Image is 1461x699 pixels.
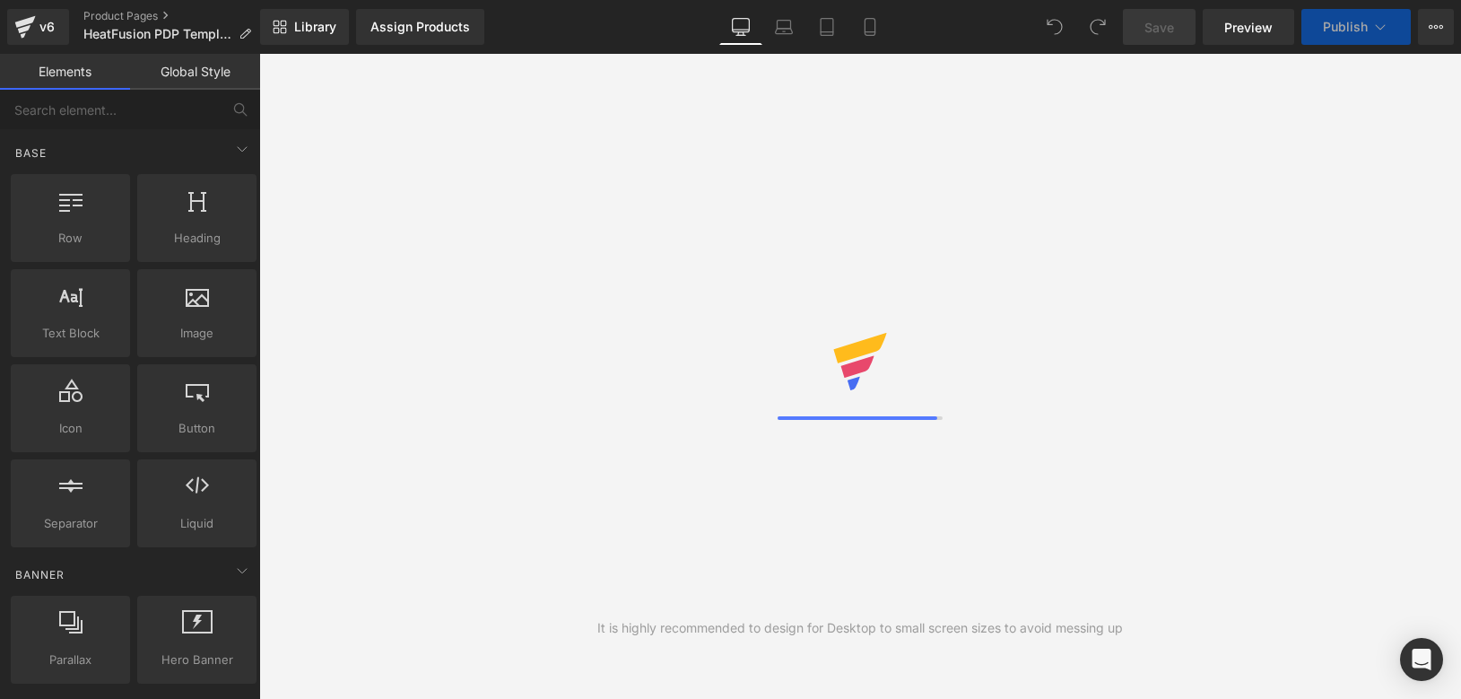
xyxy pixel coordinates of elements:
span: Liquid [143,514,251,533]
span: Library [294,19,336,35]
span: Text Block [16,324,125,343]
span: Button [143,419,251,438]
a: Desktop [719,9,762,45]
span: Base [13,144,48,162]
span: Heading [143,229,251,248]
span: Icon [16,419,125,438]
span: Preview [1224,18,1273,37]
a: Mobile [848,9,891,45]
span: Separator [16,514,125,533]
button: Undo [1037,9,1073,45]
a: Tablet [805,9,848,45]
button: Publish [1301,9,1411,45]
div: It is highly recommended to design for Desktop to small screen sizes to avoid messing up [597,618,1123,638]
span: Row [16,229,125,248]
div: Assign Products [370,20,470,34]
div: v6 [36,15,58,39]
a: Global Style [130,54,260,90]
a: Preview [1203,9,1294,45]
span: Parallax [16,651,125,669]
span: Image [143,324,251,343]
span: HeatFusion PDP Template [83,27,231,41]
button: More [1418,9,1454,45]
button: Redo [1080,9,1116,45]
span: Banner [13,566,66,583]
a: v6 [7,9,69,45]
span: Publish [1323,20,1368,34]
div: Open Intercom Messenger [1400,638,1443,681]
span: Hero Banner [143,651,251,669]
a: New Library [260,9,349,45]
a: Product Pages [83,9,265,23]
a: Laptop [762,9,805,45]
span: Save [1144,18,1174,37]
